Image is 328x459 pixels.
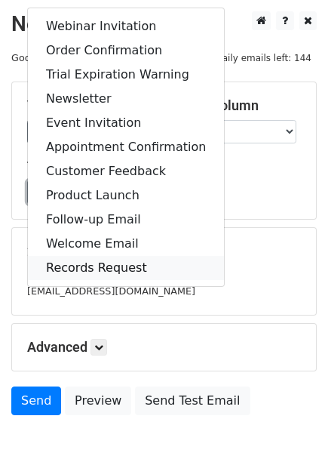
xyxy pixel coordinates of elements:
a: Daily emails left: 144 [210,52,317,63]
a: Preview [65,387,131,415]
a: Follow-up Email [28,208,224,232]
a: Send [11,387,61,415]
span: Daily emails left: 144 [210,50,317,66]
h5: Email column [176,97,302,114]
h5: Advanced [27,339,301,356]
small: Google Sheet: [11,52,132,63]
a: Trial Expiration Warning [28,63,224,87]
a: Order Confirmation [28,39,224,63]
a: Product Launch [28,183,224,208]
a: Webinar Invitation [28,14,224,39]
a: Records Request [28,256,224,280]
small: [EMAIL_ADDRESS][DOMAIN_NAME] [27,285,195,297]
a: Send Test Email [135,387,250,415]
a: Event Invitation [28,111,224,135]
a: Appointment Confirmation [28,135,224,159]
a: Newsletter [28,87,224,111]
a: Customer Feedback [28,159,224,183]
a: Welcome Email [28,232,224,256]
h2: New Campaign [11,11,317,37]
iframe: Chat Widget [253,387,328,459]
